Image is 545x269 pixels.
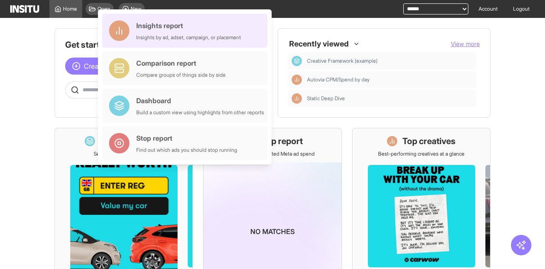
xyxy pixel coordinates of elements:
[94,150,154,157] p: See all active ads instantly
[307,76,473,83] span: Autovia CPM/Spend by day
[136,58,226,68] div: Comparison report
[136,133,237,143] div: Stop report
[307,58,473,64] span: Creative Framework (example)
[65,39,257,51] h1: Get started
[292,75,302,85] div: Insights
[136,147,237,153] div: Find out which ads you should stop running
[402,135,456,147] h1: Top creatives
[131,6,141,12] span: New
[136,72,226,78] div: Compare groups of things side by side
[250,226,295,237] p: No matches
[230,150,315,157] p: Save £0.00 in wasted Meta ad spend
[451,40,480,48] button: View more
[258,135,303,147] h1: Stop report
[451,40,480,47] span: View more
[307,76,370,83] span: Autovia CPM/Spend by day
[292,93,302,104] div: Insights
[378,150,465,157] p: Best-performing creatives at a glance
[307,95,473,102] span: Static Deep Dive
[10,5,39,13] img: Logo
[307,58,378,64] span: Creative Framework (example)
[292,56,302,66] div: Dashboard
[84,61,143,71] span: Create a new report
[98,6,110,12] span: Open
[136,34,241,41] div: Insights by ad, adset, campaign, or placement
[136,109,264,116] div: Build a custom view using highlights from other reports
[136,20,241,31] div: Insights report
[63,6,77,12] span: Home
[307,95,345,102] span: Static Deep Dive
[136,95,264,106] div: Dashboard
[65,58,150,75] button: Create a new report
